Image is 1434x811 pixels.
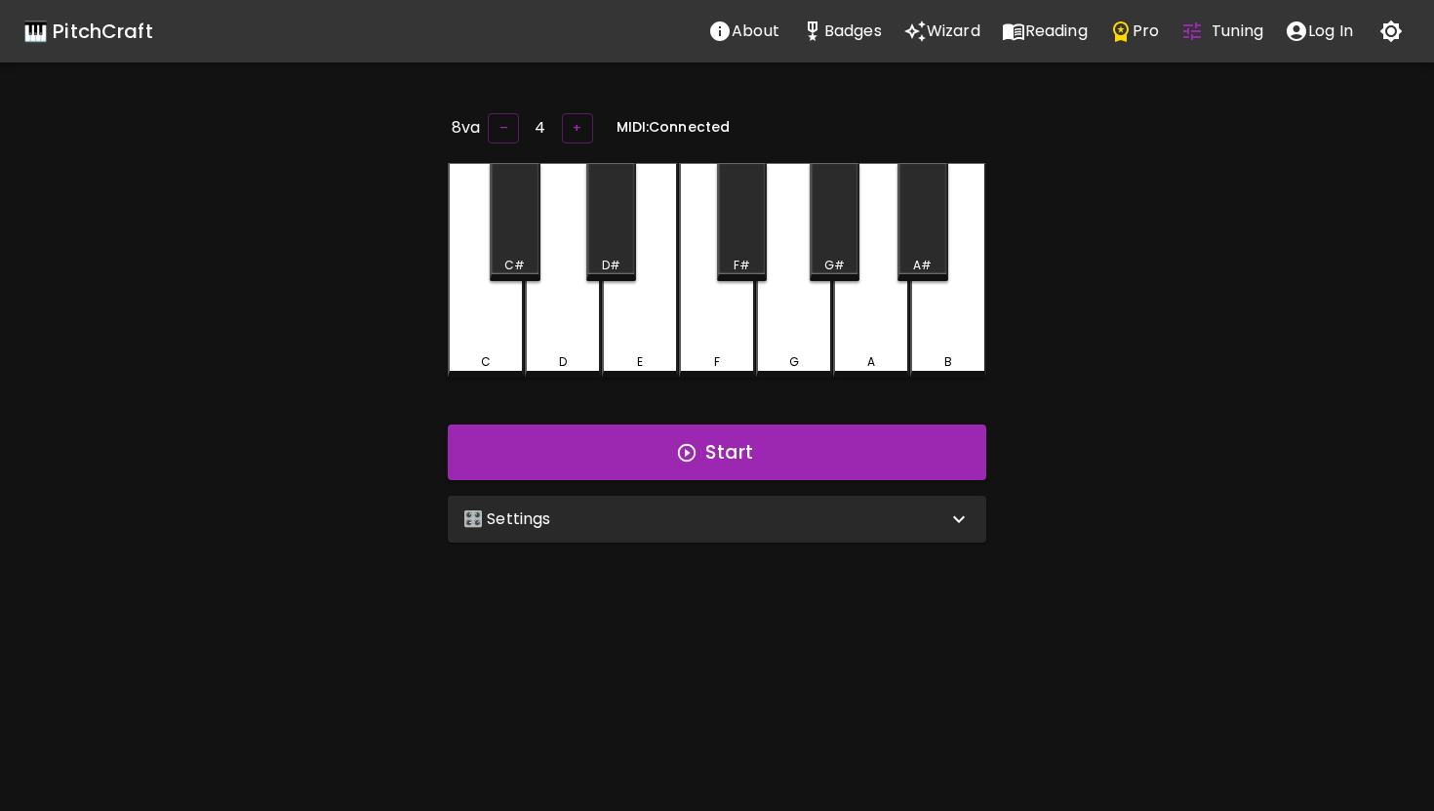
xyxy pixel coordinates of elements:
[504,257,525,274] div: C#
[1133,20,1159,43] p: Pro
[790,12,893,51] button: Stats
[448,496,986,543] div: 🎛️ Settings
[893,12,991,51] button: Wizard
[1308,20,1353,43] p: Log In
[23,16,153,47] a: 🎹 PitchCraft
[824,257,845,274] div: G#
[448,425,986,481] button: Start
[789,353,799,371] div: G
[488,113,519,143] button: –
[602,257,620,274] div: D#
[535,114,545,142] h6: 4
[463,507,551,531] p: 🎛️ Settings
[617,117,730,139] h6: MIDI: Connected
[732,20,779,43] p: About
[452,114,480,142] h6: 8va
[734,257,750,274] div: F#
[1274,12,1364,51] button: account of current user
[944,353,952,371] div: B
[1170,12,1274,51] button: Tuning Quiz
[714,353,720,371] div: F
[1025,20,1088,43] p: Reading
[991,12,1098,51] button: Reading
[562,113,593,143] button: +
[927,20,980,43] p: Wizard
[867,353,875,371] div: A
[1098,12,1170,51] button: Pro
[637,353,643,371] div: E
[1212,20,1263,43] p: Tuning
[913,257,932,274] div: A#
[824,20,882,43] p: Badges
[481,353,491,371] div: C
[559,353,567,371] div: D
[697,12,790,51] button: About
